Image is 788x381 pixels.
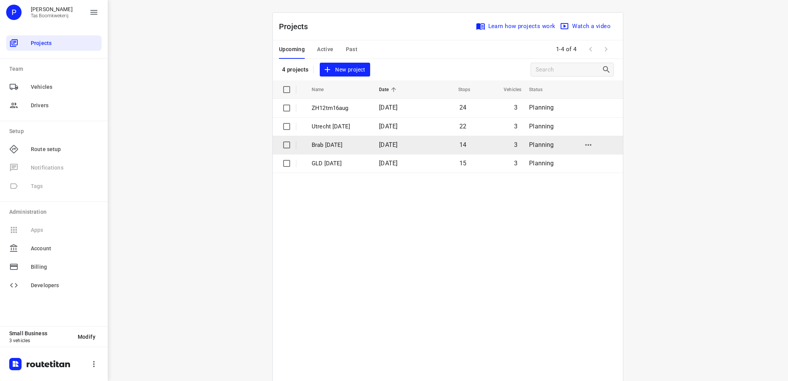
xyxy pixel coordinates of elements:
[324,65,365,75] span: New project
[9,208,102,216] p: Administration
[379,123,397,130] span: [DATE]
[31,263,98,271] span: Billing
[514,141,518,148] span: 3
[31,6,73,12] p: Peter Tas
[6,98,102,113] div: Drivers
[279,45,305,54] span: Upcoming
[312,104,367,113] p: ZH12tm16aug
[6,241,102,256] div: Account
[529,85,553,94] span: Status
[379,85,399,94] span: Date
[553,41,580,58] span: 1-4 of 4
[529,123,554,130] span: Planning
[598,42,614,57] span: Next Page
[6,221,102,239] span: Available only on our Business plan
[529,104,554,111] span: Planning
[6,35,102,51] div: Projects
[379,141,397,148] span: [DATE]
[529,141,554,148] span: Planning
[583,42,598,57] span: Previous Page
[346,45,358,54] span: Past
[602,65,613,74] div: Search
[6,141,102,157] div: Route setup
[72,330,102,344] button: Modify
[494,85,521,94] span: Vehicles
[9,65,102,73] p: Team
[31,145,98,153] span: Route setup
[448,85,471,94] span: Stops
[31,281,98,289] span: Developers
[514,104,518,111] span: 3
[279,21,314,32] p: Projects
[379,160,397,167] span: [DATE]
[459,104,466,111] span: 24
[9,330,72,336] p: Small Business
[31,83,98,91] span: Vehicles
[6,177,102,195] span: Available only on our Business plan
[312,85,334,94] span: Name
[282,66,309,73] p: 4 projects
[536,64,602,76] input: Search projects
[6,5,22,20] div: P
[459,123,466,130] span: 22
[9,338,72,343] p: 3 vehicles
[31,13,73,18] p: Tas Boomkwekerij
[31,39,98,47] span: Projects
[31,245,98,253] span: Account
[78,334,95,340] span: Modify
[6,278,102,293] div: Developers
[312,141,367,150] p: Brab [DATE]
[31,101,98,110] span: Drivers
[459,141,466,148] span: 14
[514,123,518,130] span: 3
[6,259,102,275] div: Billing
[379,104,397,111] span: [DATE]
[6,158,102,177] span: Available only on our Business plan
[514,160,518,167] span: 3
[6,79,102,95] div: Vehicles
[317,45,333,54] span: Active
[529,160,554,167] span: Planning
[320,63,370,77] button: New project
[9,127,102,135] p: Setup
[312,159,367,168] p: GLD 12 aug
[459,160,466,167] span: 15
[312,122,367,131] p: Utrecht [DATE]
